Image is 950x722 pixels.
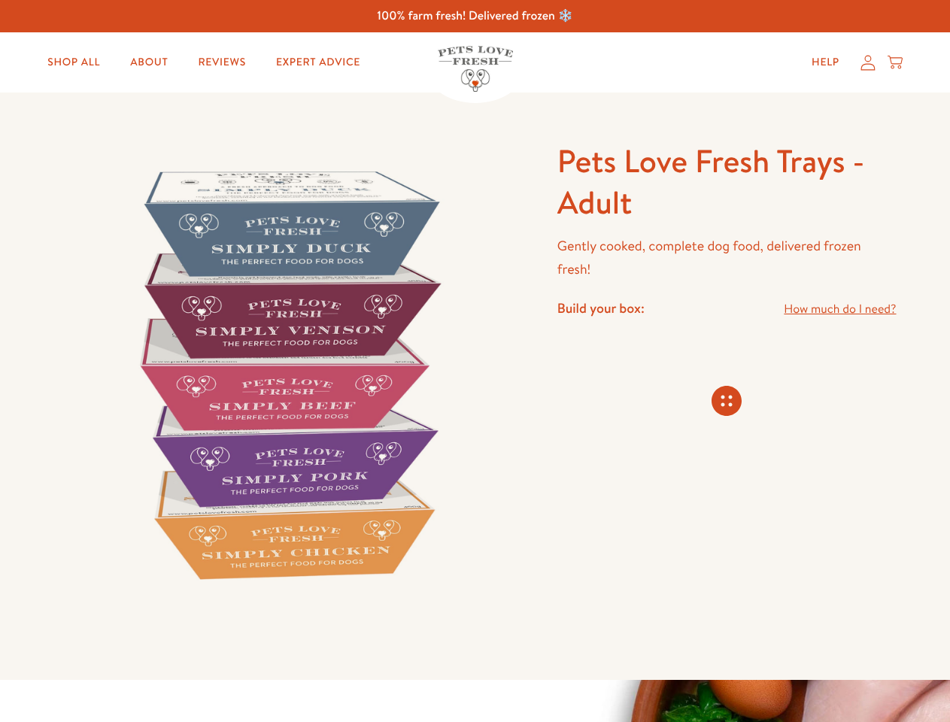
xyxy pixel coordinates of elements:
[438,46,513,92] img: Pets Love Fresh
[784,299,896,320] a: How much do I need?
[557,235,897,281] p: Gently cooked, complete dog food, delivered frozen fresh!
[557,141,897,223] h1: Pets Love Fresh Trays - Adult
[35,47,112,77] a: Shop All
[54,141,521,608] img: Pets Love Fresh Trays - Adult
[557,299,645,317] h4: Build your box:
[800,47,851,77] a: Help
[186,47,257,77] a: Reviews
[118,47,180,77] a: About
[712,386,742,416] svg: Connecting store
[264,47,372,77] a: Expert Advice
